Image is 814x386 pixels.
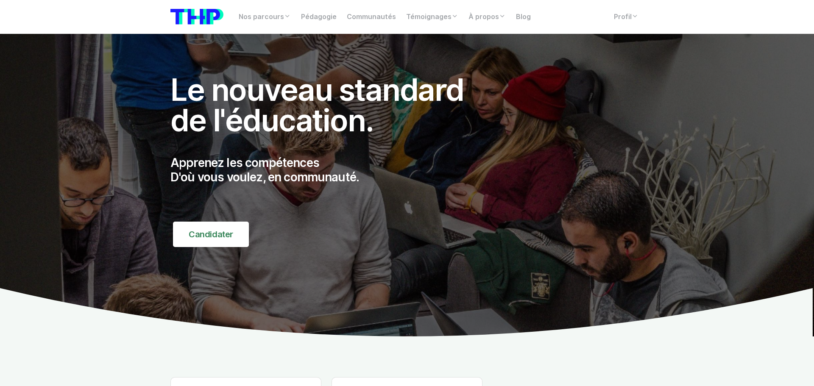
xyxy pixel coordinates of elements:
[296,8,342,25] a: Pédagogie
[170,9,223,25] img: logo
[342,8,401,25] a: Communautés
[463,8,511,25] a: À propos
[234,8,296,25] a: Nos parcours
[609,8,644,25] a: Profil
[511,8,536,25] a: Blog
[170,156,482,184] p: Apprenez les compétences D'où vous voulez, en communauté.
[173,222,249,247] a: Candidater
[401,8,463,25] a: Témoignages
[170,75,482,136] h1: Le nouveau standard de l'éducation.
